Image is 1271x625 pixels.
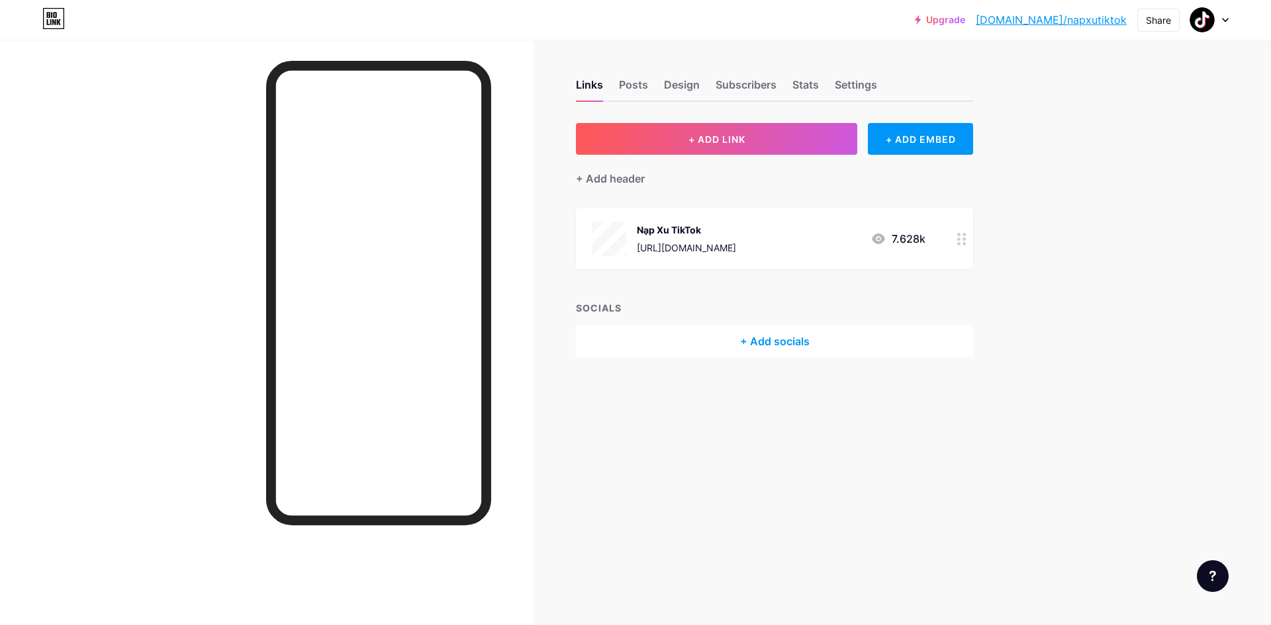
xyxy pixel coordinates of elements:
div: Links [576,77,603,101]
div: Share [1146,13,1171,27]
div: Settings [835,77,877,101]
div: SOCIALS [576,301,973,315]
div: Nạp Xu TikTok [637,223,736,237]
a: [DOMAIN_NAME]/napxutiktok [976,12,1127,28]
div: Design [664,77,700,101]
div: Posts [619,77,648,101]
div: + Add socials [576,325,973,357]
span: + ADD LINK [688,134,745,145]
div: Stats [792,77,819,101]
img: napxutiktok [1190,7,1215,32]
a: Upgrade [915,15,965,25]
div: + Add header [576,171,645,187]
div: [URL][DOMAIN_NAME] [637,241,736,255]
div: 7.628k [871,231,925,247]
button: + ADD LINK [576,123,857,155]
div: Subscribers [716,77,777,101]
div: + ADD EMBED [868,123,973,155]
